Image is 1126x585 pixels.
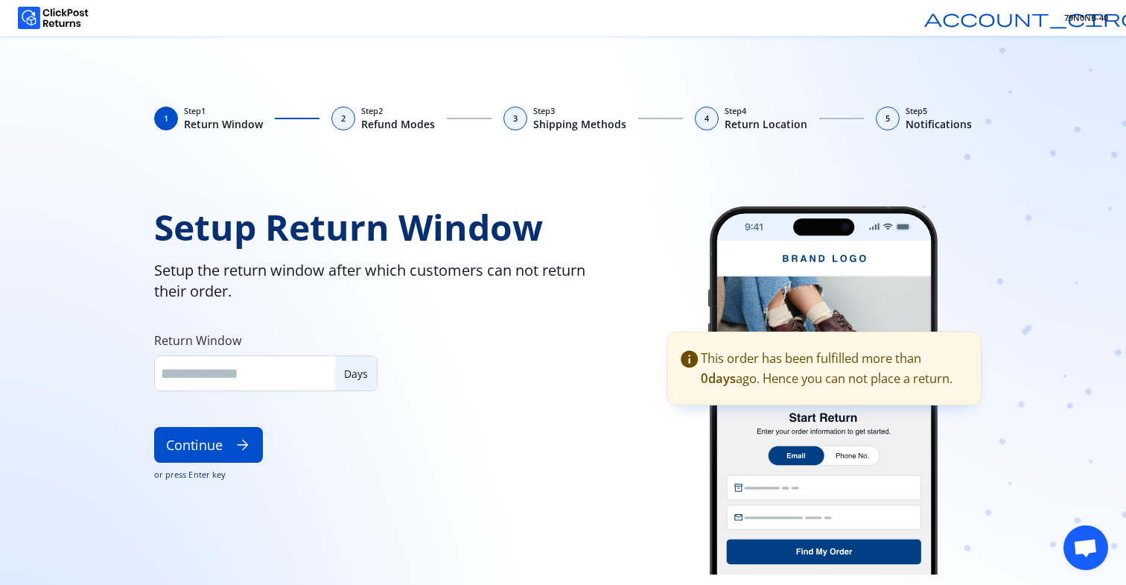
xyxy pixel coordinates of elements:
[184,105,263,117] span: Step 1
[154,260,620,302] span: Setup the return window after which customers can not return their order.
[533,105,627,117] span: Step 3
[335,356,377,390] div: Days
[18,7,89,29] img: Logo
[361,105,435,117] span: Step 2
[184,117,263,132] span: Return Window
[235,437,251,453] span: arrow_forward
[885,113,890,124] span: 5
[154,427,263,463] button: Continuearrow_forward
[533,117,627,132] span: Shipping Methods
[513,113,518,124] span: 3
[701,349,964,388] div: This order has been fulfilled more than ago. Hence you can not place a return.
[154,469,620,481] span: or press Enter key
[658,206,989,575] img: return-window
[725,105,808,117] span: Step 4
[164,113,168,124] span: 1
[154,206,620,248] span: Setup Return Window
[1063,525,1108,570] div: Open chat
[906,105,972,117] span: Step 5
[1064,12,1108,24] span: 79N0NB-40
[725,117,808,132] span: Return Location
[341,113,346,124] span: 2
[906,117,972,132] span: Notifications
[154,332,378,350] label: Return Window
[704,113,709,124] span: 4
[361,117,435,132] span: Refund Modes
[701,370,736,387] span: 0 days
